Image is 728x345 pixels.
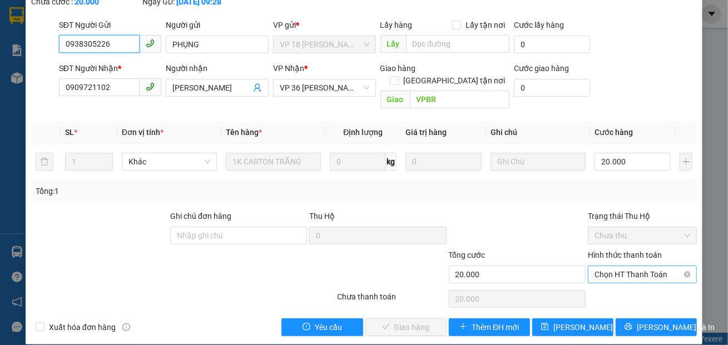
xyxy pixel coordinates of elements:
span: Cước hàng [595,128,633,137]
span: Giá trị hàng [405,128,447,137]
button: save[PERSON_NAME] thay đổi [532,318,613,336]
span: [PERSON_NAME] thay đổi [553,321,642,333]
span: printer [625,323,632,332]
input: Cước giao hàng [514,79,590,97]
span: Lấy [380,35,406,53]
span: Đơn vị tính [122,128,164,137]
input: 0 [405,153,482,171]
span: Yêu cầu [315,321,342,333]
div: SĐT Người Nhận [59,62,162,74]
span: [PERSON_NAME] và In [637,321,715,333]
span: [GEOGRAPHIC_DATA] tận nơi [399,74,509,87]
button: plus [680,153,692,171]
span: VP Nhận [273,64,304,73]
span: Tổng cước [449,251,486,259]
input: Dọc đường [406,35,510,53]
button: printer[PERSON_NAME] và In [616,318,697,336]
span: exclamation-circle [303,323,310,332]
div: Người nhận [166,62,269,74]
label: Cước giao hàng [514,64,569,73]
span: Tên hàng [226,128,262,137]
div: SĐT Người Gửi [59,19,162,31]
span: Lấy tận nơi [461,19,509,31]
span: Chọn HT Thanh Toán [595,266,690,283]
input: Ghi Chú [491,153,586,171]
label: Hình thức thanh toán [588,251,662,259]
span: SL [65,128,74,137]
span: phone [146,82,155,91]
span: info-circle [122,323,130,331]
input: Ghi chú đơn hàng [170,227,307,244]
span: save [541,323,549,332]
input: Dọc đường [410,91,510,108]
span: Lấy hàng [380,21,413,29]
span: Giao hàng [380,64,416,73]
input: Cước lấy hàng [514,36,590,53]
th: Ghi chú [486,122,590,143]
label: Cước lấy hàng [514,21,564,29]
div: Người gửi [166,19,269,31]
span: phone [146,39,155,48]
span: Giao [380,91,410,108]
span: close-circle [684,271,691,278]
input: VD: Bàn, Ghế [226,153,321,171]
span: VP 36 Lê Thành Duy - Bà Rịa [280,79,369,96]
button: delete [36,153,53,171]
span: Xuất hóa đơn hàng [44,321,120,333]
span: Chưa thu [595,227,690,244]
div: Trạng thái Thu Hộ [588,210,697,222]
button: checkGiao hàng [365,318,447,336]
span: Thêm ĐH mới [472,321,519,333]
div: Tổng: 1 [36,185,282,197]
label: Ghi chú đơn hàng [170,212,231,221]
div: VP gửi [273,19,376,31]
button: plusThêm ĐH mới [449,318,530,336]
span: kg [385,153,397,171]
span: Khác [128,153,210,170]
button: exclamation-circleYêu cầu [281,318,363,336]
span: VP 18 Nguyễn Thái Bình - Quận 1 [280,36,369,53]
span: user-add [253,83,262,92]
span: plus [459,323,467,332]
div: Chưa thanh toán [336,291,447,310]
span: Thu Hộ [309,212,335,221]
span: Định lượng [343,128,383,137]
